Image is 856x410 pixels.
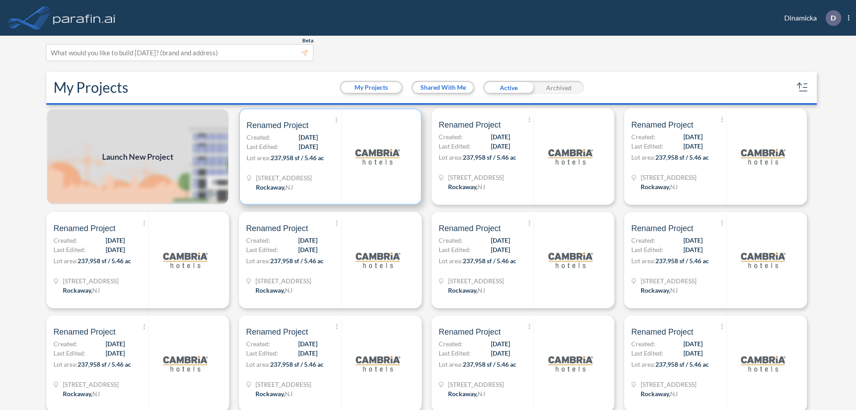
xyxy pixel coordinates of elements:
[439,245,471,254] span: Last Edited:
[641,390,670,398] span: Rockaway ,
[683,348,703,358] span: [DATE]
[53,223,115,234] span: Renamed Project
[63,389,100,398] div: Rockaway, NJ
[439,141,471,151] span: Last Edited:
[683,245,703,254] span: [DATE]
[670,390,678,398] span: NJ
[92,286,100,294] span: NJ
[439,120,501,130] span: Renamed Project
[448,276,504,286] span: 321 Mt Hope Ave
[548,134,593,179] img: logo
[285,390,292,398] span: NJ
[670,183,678,191] span: NJ
[448,286,485,295] div: Rockaway, NJ
[741,134,786,179] img: logo
[53,348,86,358] span: Last Edited:
[247,133,271,142] span: Created:
[298,339,317,348] span: [DATE]
[670,286,678,294] span: NJ
[106,348,125,358] span: [DATE]
[641,389,678,398] div: Rockaway, NJ
[641,173,696,182] span: 321 Mt Hope Ave
[548,341,593,386] img: logo
[631,153,655,161] span: Lot area:
[631,257,655,265] span: Lot area:
[102,151,173,163] span: Launch New Project
[255,276,311,286] span: 321 Mt Hope Ave
[246,360,270,368] span: Lot area:
[631,223,693,234] span: Renamed Project
[247,142,279,151] span: Last Edited:
[163,238,208,282] img: logo
[63,286,100,295] div: Rockaway, NJ
[63,380,119,389] span: 321 Mt Hope Ave
[63,390,92,398] span: Rockaway ,
[641,380,696,389] span: 321 Mt Hope Ave
[463,360,516,368] span: 237,958 sf / 5.46 ac
[771,10,849,26] div: Dinamicka
[256,183,285,191] span: Rockaway ,
[46,108,229,205] a: Launch New Project
[631,339,655,348] span: Created:
[106,245,125,254] span: [DATE]
[246,236,270,245] span: Created:
[491,339,510,348] span: [DATE]
[53,360,78,368] span: Lot area:
[491,141,510,151] span: [DATE]
[285,183,293,191] span: NJ
[631,120,693,130] span: Renamed Project
[298,236,317,245] span: [DATE]
[439,339,463,348] span: Created:
[63,286,92,294] span: Rockaway ,
[53,79,128,96] h2: My Projects
[246,339,270,348] span: Created:
[439,132,463,141] span: Created:
[355,134,400,179] img: logo
[448,182,485,191] div: Rockaway, NJ
[439,360,463,368] span: Lot area:
[683,141,703,151] span: [DATE]
[741,238,786,282] img: logo
[655,360,709,368] span: 237,958 sf / 5.46 ac
[631,360,655,368] span: Lot area:
[92,390,100,398] span: NJ
[641,286,678,295] div: Rockaway, NJ
[256,182,293,192] div: Rockaway, NJ
[247,154,271,162] span: Lot area:
[78,360,131,368] span: 237,958 sf / 5.46 ac
[341,82,401,93] button: My Projects
[53,236,78,245] span: Created:
[448,389,485,398] div: Rockaway, NJ
[439,223,501,234] span: Renamed Project
[641,276,696,286] span: 321 Mt Hope Ave
[439,348,471,358] span: Last Edited:
[255,380,311,389] span: 321 Mt Hope Ave
[439,257,463,265] span: Lot area:
[741,341,786,386] img: logo
[491,236,510,245] span: [DATE]
[491,132,510,141] span: [DATE]
[641,183,670,191] span: Rockaway ,
[302,37,313,44] span: Beta
[247,120,309,131] span: Renamed Project
[246,257,270,265] span: Lot area:
[448,173,504,182] span: 321 Mt Hope Ave
[298,245,317,254] span: [DATE]
[448,390,477,398] span: Rockaway ,
[631,348,663,358] span: Last Edited:
[53,245,86,254] span: Last Edited:
[163,341,208,386] img: logo
[46,108,229,205] img: add
[683,132,703,141] span: [DATE]
[299,142,318,151] span: [DATE]
[439,236,463,245] span: Created:
[477,286,485,294] span: NJ
[448,380,504,389] span: 321 Mt Hope Ave
[641,286,670,294] span: Rockaway ,
[256,173,312,182] span: 321 Mt Hope Ave
[831,14,836,22] p: D
[641,182,678,191] div: Rockaway, NJ
[106,339,125,348] span: [DATE]
[631,141,663,151] span: Last Edited:
[246,327,308,337] span: Renamed Project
